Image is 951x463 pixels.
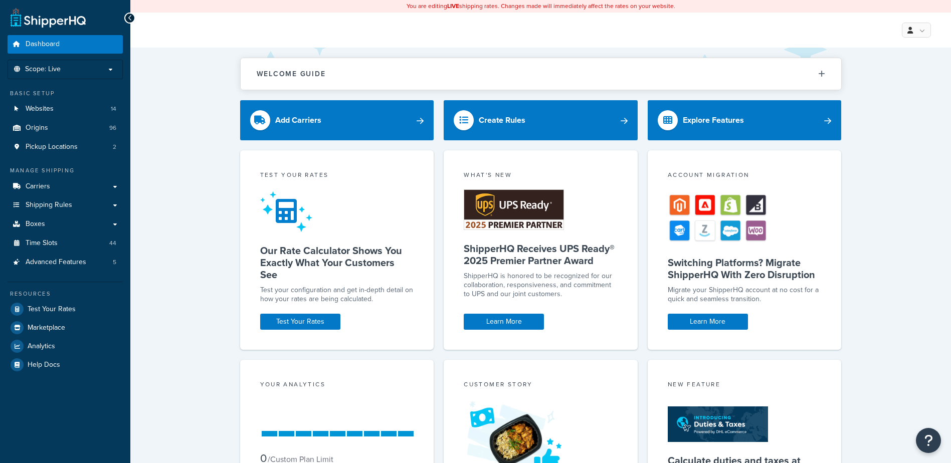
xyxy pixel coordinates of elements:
a: Time Slots44 [8,234,123,253]
div: Customer Story [464,380,618,391]
span: Scope: Live [25,65,61,74]
b: LIVE [447,2,459,11]
span: 96 [109,124,116,132]
div: Migrate your ShipperHQ account at no cost for a quick and seamless transition. [668,286,822,304]
div: Explore Features [683,113,744,127]
span: Analytics [28,342,55,351]
span: Dashboard [26,40,60,49]
span: Websites [26,105,54,113]
a: Help Docs [8,356,123,374]
a: Create Rules [444,100,638,140]
a: Test Your Rates [8,300,123,318]
div: What's New [464,170,618,182]
span: Carriers [26,182,50,191]
h2: Welcome Guide [257,70,326,78]
li: Websites [8,100,123,118]
div: New Feature [668,380,822,391]
a: Analytics [8,337,123,355]
h5: ShipperHQ Receives UPS Ready® 2025 Premier Partner Award [464,243,618,267]
div: Create Rules [479,113,525,127]
a: Carriers [8,177,123,196]
button: Open Resource Center [916,428,941,453]
li: Pickup Locations [8,138,123,156]
p: ShipperHQ is honored to be recognized for our collaboration, responsiveness, and commitment to UP... [464,272,618,299]
div: Add Carriers [275,113,321,127]
div: Your Analytics [260,380,414,391]
a: Test Your Rates [260,314,340,330]
a: Dashboard [8,35,123,54]
h5: Switching Platforms? Migrate ShipperHQ With Zero Disruption [668,257,822,281]
div: Test your rates [260,170,414,182]
span: Test Your Rates [28,305,76,314]
span: Origins [26,124,48,132]
div: Manage Shipping [8,166,123,175]
li: Advanced Features [8,253,123,272]
span: Time Slots [26,239,58,248]
li: Time Slots [8,234,123,253]
a: Shipping Rules [8,196,123,214]
span: 2 [113,143,116,151]
span: Boxes [26,220,45,228]
div: Basic Setup [8,89,123,98]
a: Marketplace [8,319,123,337]
span: 5 [113,258,116,267]
a: Boxes [8,215,123,234]
h5: Our Rate Calculator Shows You Exactly What Your Customers See [260,245,414,281]
span: Help Docs [28,361,60,369]
span: 14 [111,105,116,113]
button: Welcome Guide [241,58,841,90]
li: Origins [8,119,123,137]
a: Explore Features [648,100,842,140]
a: Pickup Locations2 [8,138,123,156]
span: Marketplace [28,324,65,332]
span: Pickup Locations [26,143,78,151]
a: Advanced Features5 [8,253,123,272]
a: Learn More [668,314,748,330]
a: Origins96 [8,119,123,137]
div: Account Migration [668,170,822,182]
span: 44 [109,239,116,248]
div: Test your configuration and get in-depth detail on how your rates are being calculated. [260,286,414,304]
span: Advanced Features [26,258,86,267]
a: Websites14 [8,100,123,118]
a: Add Carriers [240,100,434,140]
span: Shipping Rules [26,201,72,209]
div: Resources [8,290,123,298]
a: Learn More [464,314,544,330]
